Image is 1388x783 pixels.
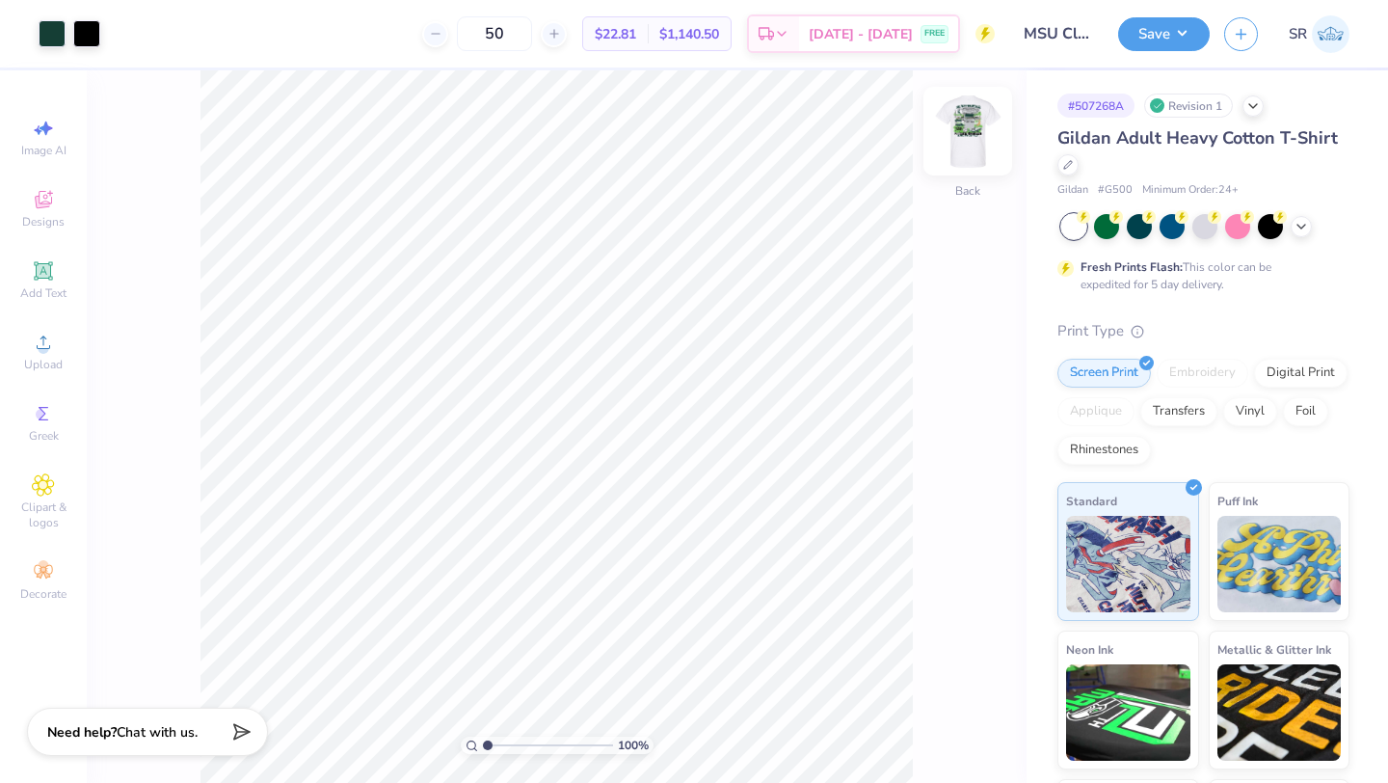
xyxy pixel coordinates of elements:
img: Metallic & Glitter Ink [1217,664,1342,761]
span: FREE [924,27,945,40]
div: Vinyl [1223,397,1277,426]
img: Puff Ink [1217,516,1342,612]
div: Digital Print [1254,359,1348,388]
img: Sasha Ruskin [1312,15,1349,53]
div: Foil [1283,397,1328,426]
strong: Fresh Prints Flash: [1081,259,1183,275]
button: Save [1118,17,1210,51]
a: SR [1289,15,1349,53]
div: Print Type [1057,320,1349,342]
span: 100 % [618,737,649,754]
div: Screen Print [1057,359,1151,388]
input: Untitled Design [1009,14,1104,53]
span: Minimum Order: 24 + [1142,182,1239,199]
div: Revision 1 [1144,94,1233,118]
span: Upload [24,357,63,372]
span: $22.81 [595,24,636,44]
img: Back [929,93,1006,170]
span: SR [1289,23,1307,45]
span: Add Text [20,285,67,301]
img: Standard [1066,516,1190,612]
span: [DATE] - [DATE] [809,24,913,44]
span: Neon Ink [1066,639,1113,660]
span: Decorate [20,586,67,602]
span: Image AI [21,143,67,158]
span: Gildan Adult Heavy Cotton T-Shirt [1057,126,1338,149]
div: Transfers [1140,397,1217,426]
span: Designs [22,214,65,229]
img: Neon Ink [1066,664,1190,761]
div: # 507268A [1057,94,1134,118]
span: Gildan [1057,182,1088,199]
strong: Need help? [47,723,117,742]
input: – – [457,16,532,51]
div: Embroidery [1157,359,1248,388]
span: Puff Ink [1217,491,1258,511]
span: # G500 [1098,182,1133,199]
span: Greek [29,428,59,444]
div: Applique [1057,397,1134,426]
div: Back [955,182,980,200]
span: Clipart & logos [10,499,77,530]
span: Chat with us. [117,723,198,742]
span: Metallic & Glitter Ink [1217,639,1331,660]
div: Rhinestones [1057,436,1151,465]
span: $1,140.50 [659,24,719,44]
span: Standard [1066,491,1117,511]
div: This color can be expedited for 5 day delivery. [1081,258,1318,293]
